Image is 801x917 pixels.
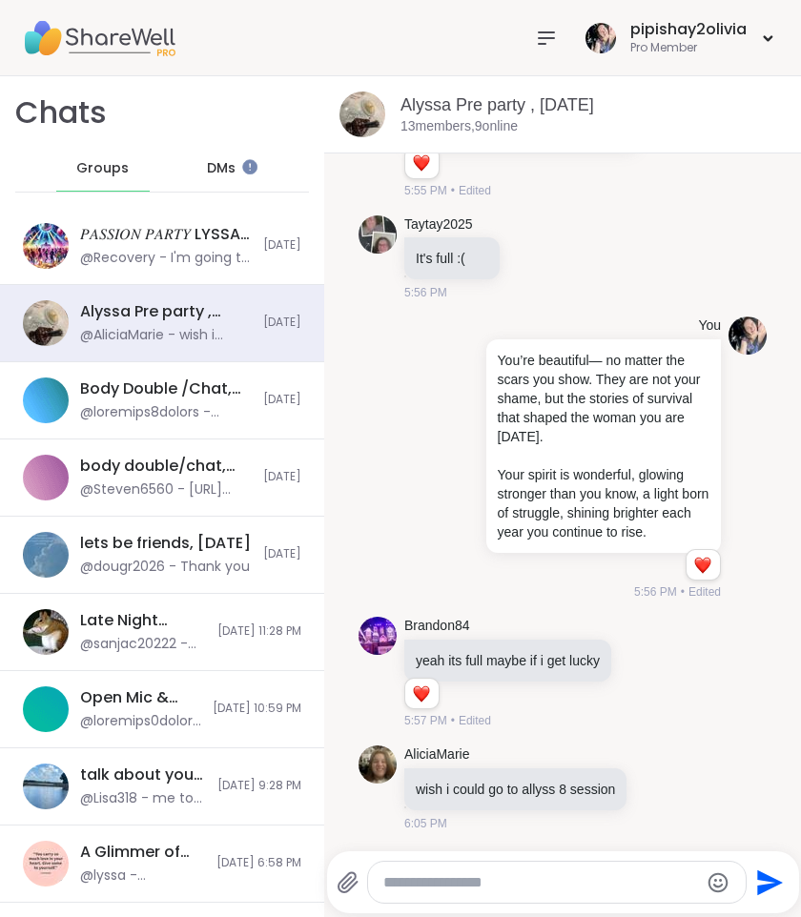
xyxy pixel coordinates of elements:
img: Open Mic & Open Hearts, Sep 12 [23,686,69,732]
h1: Chats [15,92,107,134]
span: 5:56 PM [634,583,677,601]
div: Body Double /Chat, [DATE] [80,378,252,399]
span: • [451,182,455,199]
div: Open Mic & Open Hearts, [DATE] [80,687,201,708]
span: Edited [688,583,721,601]
div: @Recovery - I'm going to have to skip passion party. Got a headache from being emotional [DATE] a... [80,249,252,268]
span: [DATE] [263,392,301,408]
img: Alyssa Pre party , Sep 13 [339,92,385,137]
img: pipishay2olivia [585,23,616,53]
a: AliciaMarie [404,745,469,764]
img: Alyssa Pre party , Sep 13 [23,300,69,346]
span: Groups [76,159,129,178]
div: Late Night Support - chat, games, body double, [DATE] [80,610,206,631]
img: body double/chat, Sep 13 [23,455,69,500]
p: It's full :( [416,249,488,268]
span: 5:55 PM [404,182,447,199]
p: Your spirit is wonderful, glowing stronger than you know, a light born of struggle, shining brigh... [498,465,709,541]
div: @lyssa - [PERSON_NAME] kicked me out [80,866,205,886]
div: @loremips8dolors - Ametc, adi’el seddoei tempor in utl etd mag Ali eni admi veni quisn exercit ul... [80,403,252,422]
span: • [451,712,455,729]
h4: You [698,316,721,336]
div: Pro Member [630,40,747,56]
button: Reactions: love [411,155,431,171]
span: [DATE] 6:58 PM [216,855,301,871]
span: Edited [459,712,491,729]
button: Send [747,861,790,904]
div: Reaction list [405,679,439,709]
div: Alyssa Pre party , [DATE] [80,301,252,322]
p: yeah its full maybe if i get lucky [416,651,600,670]
a: Brandon84 [404,617,470,636]
div: @dougr2026 - Thank you [80,558,250,577]
div: @AliciaMarie - wish i could go to allyss 8 session [80,326,252,345]
iframe: Spotlight [242,159,257,174]
img: 𝑃𝐴𝑆𝑆𝐼𝑂𝑁 𝑃𝐴𝑅𝑇𝑌 LYSSA B DAY VERSION, Sep 13 [23,223,69,269]
div: Reaction list [687,550,720,581]
a: Alyssa Pre party , [DATE] [400,95,594,114]
span: [DATE] 9:28 PM [217,778,301,794]
div: 𝑃𝐴𝑆𝑆𝐼𝑂𝑁 𝑃𝐴𝑅𝑇𝑌 LYSSA B DAY VERSION, [DATE] [80,224,252,245]
span: Edited [459,182,491,199]
div: Reaction list [405,148,439,178]
img: https://sharewell-space-live.sfo3.digitaloceanspaces.com/user-generated/455f6490-58f0-40b2-a8cb-0... [359,215,397,254]
img: talk about your day, Sep 12 [23,764,69,809]
div: @loremips0dolors - Ametco Ad eli seddoeiu. Te inci utlaboreet. Dol magnaa enim admin veni quis no... [80,712,201,731]
span: 5:57 PM [404,712,447,729]
div: pipishay2olivia [630,19,747,40]
textarea: Type your message [383,873,699,892]
button: Emoji picker [707,871,729,894]
div: lets be friends, [DATE] [80,533,251,554]
span: [DATE] [263,469,301,485]
span: [DATE] 10:59 PM [213,701,301,717]
img: A Glimmer of Hope, Sep 12 [23,841,69,886]
span: • [681,583,685,601]
a: Taytay2025 [404,215,473,234]
div: @Steven6560 - [URL][DOMAIN_NAME] [80,480,252,499]
div: body double/chat, [DATE] [80,456,252,477]
div: @Lisa318 - me too. but then i started getting pervy picts [80,789,206,808]
span: [DATE] [263,315,301,331]
button: Reactions: love [411,686,431,702]
span: [DATE] [263,237,301,254]
div: A Glimmer of Hope, [DATE] [80,842,205,863]
p: You’re beautiful— no matter the scars you show. They are not your shame, but the stories of survi... [498,351,709,446]
span: 6:05 PM [404,815,447,832]
p: 13 members, 9 online [400,117,518,136]
div: @sanjac20222 - Phone is fixing to die every one. So I'll half to catch the next one. Srry have a ... [80,635,206,654]
img: Late Night Support - chat, games, body double, Sep 12 [23,609,69,655]
img: https://sharewell-space-live.sfo3.digitaloceanspaces.com/user-generated/fdc651fc-f3db-4874-9fa7-0... [359,617,397,655]
div: talk about your day, [DATE] [80,764,206,785]
img: https://sharewell-space-live.sfo3.digitaloceanspaces.com/user-generated/d00611f7-7241-4821-a0f6-1... [729,316,767,355]
span: [DATE] [263,546,301,562]
span: 5:56 PM [404,284,447,301]
img: ShareWell Nav Logo [23,5,175,71]
img: Body Double /Chat, Sep 13 [23,377,69,423]
span: [DATE] 11:28 PM [217,623,301,640]
span: DMs [207,159,236,178]
p: wish i could go to allyss 8 session [416,780,615,799]
img: https://sharewell-space-live.sfo3.digitaloceanspaces.com/user-generated/ddf01a60-9946-47ee-892f-d... [359,745,397,784]
button: Reactions: love [692,558,712,573]
img: lets be friends, Sep 13 [23,532,69,578]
